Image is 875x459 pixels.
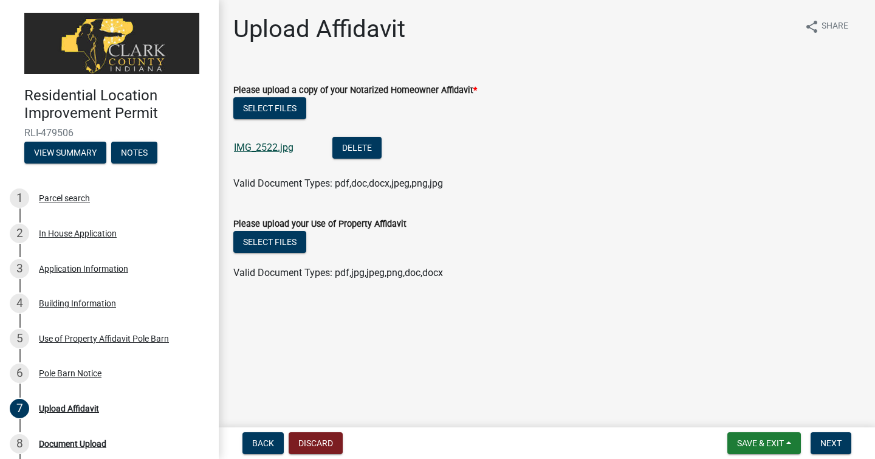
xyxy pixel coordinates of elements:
[39,264,128,273] div: Application Information
[39,404,99,413] div: Upload Affidavit
[820,438,842,448] span: Next
[111,148,157,158] wm-modal-confirm: Notes
[24,87,209,122] h4: Residential Location Improvement Permit
[10,188,29,208] div: 1
[24,127,194,139] span: RLI-479506
[24,148,106,158] wm-modal-confirm: Summary
[10,329,29,348] div: 5
[233,267,443,278] span: Valid Document Types: pdf,jpg,jpeg,png,doc,docx
[811,432,851,454] button: Next
[233,15,405,44] h1: Upload Affidavit
[10,294,29,313] div: 4
[233,86,477,95] label: Please upload a copy of your Notarized Homeowner Affidavit
[805,19,819,34] i: share
[39,194,90,202] div: Parcel search
[795,15,858,38] button: shareShare
[332,143,382,154] wm-modal-confirm: Delete Document
[39,229,117,238] div: In House Application
[111,142,157,164] button: Notes
[233,178,443,189] span: Valid Document Types: pdf,doc,docx,jpeg,png,jpg
[289,432,343,454] button: Discard
[39,334,169,343] div: Use of Property Affidavit Pole Barn
[332,137,382,159] button: Delete
[39,299,116,308] div: Building Information
[10,434,29,454] div: 8
[10,259,29,278] div: 3
[10,399,29,418] div: 7
[10,224,29,243] div: 2
[727,432,801,454] button: Save & Exit
[737,438,784,448] span: Save & Exit
[10,364,29,383] div: 6
[822,19,848,34] span: Share
[234,142,293,153] a: IMG_2522.jpg
[39,369,101,378] div: Pole Barn Notice
[24,13,199,74] img: Clark County, Indiana
[233,97,306,119] button: Select files
[233,220,407,229] label: Please upload your Use of Property Affidavit
[24,142,106,164] button: View Summary
[252,438,274,448] span: Back
[242,432,284,454] button: Back
[233,231,306,253] button: Select files
[39,440,106,448] div: Document Upload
